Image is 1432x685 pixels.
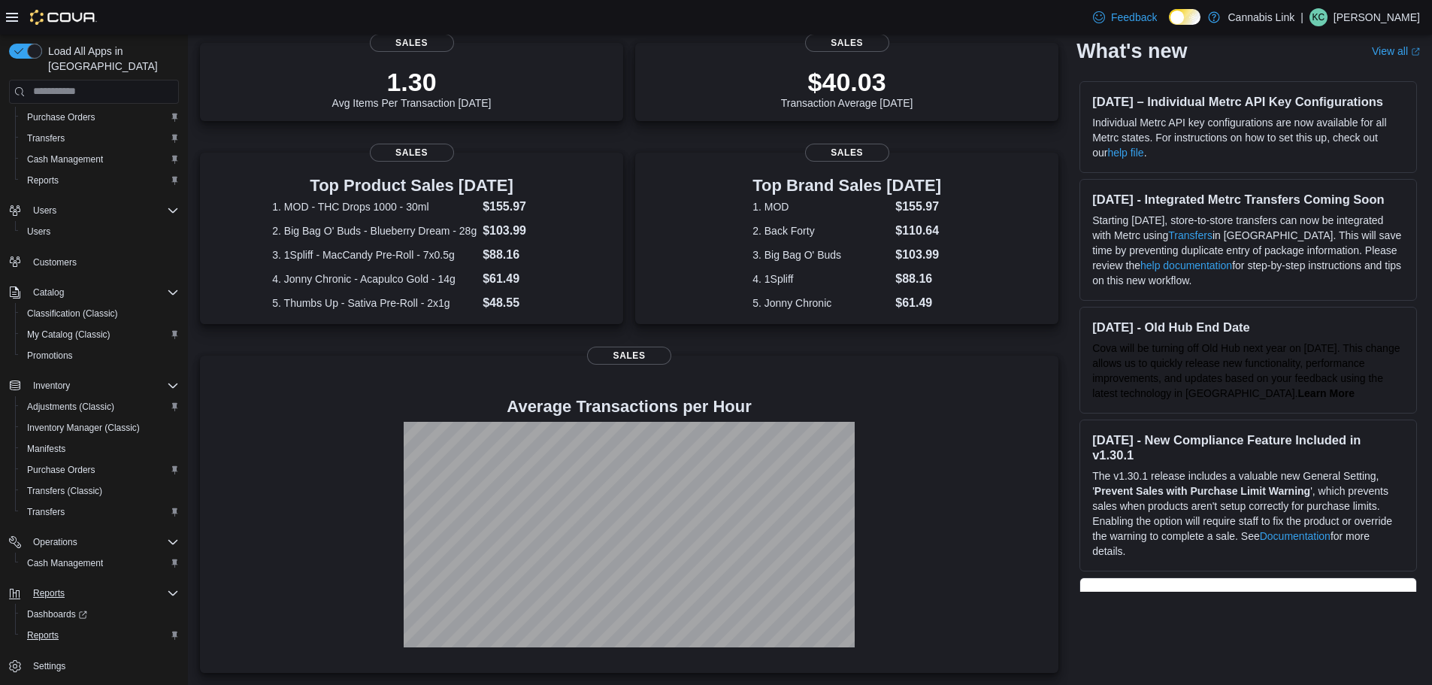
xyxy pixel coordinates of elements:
[1372,45,1420,57] a: View allExternal link
[370,144,454,162] span: Sales
[752,271,889,286] dt: 4. 1Spliff
[1309,8,1328,26] div: Kayla Chow
[33,660,65,672] span: Settings
[1334,8,1420,26] p: [PERSON_NAME]
[272,199,477,214] dt: 1. MOD - THC Drops 1000 - 30ml
[1092,468,1404,559] p: The v1.30.1 release includes a valuable new General Setting, ' ', which prevents sales when produ...
[27,308,118,320] span: Classification (Classic)
[21,626,179,644] span: Reports
[21,347,79,365] a: Promotions
[15,149,185,170] button: Cash Management
[42,44,179,74] span: Load All Apps in [GEOGRAPHIC_DATA]
[1168,229,1213,241] a: Transfers
[212,398,1046,416] h4: Average Transactions per Hour
[27,174,59,186] span: Reports
[27,132,65,144] span: Transfers
[895,270,941,288] dd: $88.16
[1092,432,1404,462] h3: [DATE] - New Compliance Feature Included in v1.30.1
[3,532,185,553] button: Operations
[27,253,83,271] a: Customers
[272,271,477,286] dt: 4. Jonny Chronic - Acapulco Gold - 14g
[483,198,551,216] dd: $155.97
[15,553,185,574] button: Cash Management
[483,246,551,264] dd: $88.16
[27,111,95,123] span: Purchase Orders
[33,205,56,217] span: Users
[1092,213,1404,288] p: Starting [DATE], store-to-store transfers can now be integrated with Metrc using in [GEOGRAPHIC_D...
[1092,320,1404,335] h3: [DATE] - Old Hub End Date
[21,326,117,344] a: My Catalog (Classic)
[752,177,941,195] h3: Top Brand Sales [DATE]
[27,253,179,271] span: Customers
[21,626,65,644] a: Reports
[21,461,179,479] span: Purchase Orders
[483,294,551,312] dd: $48.55
[27,283,179,302] span: Catalog
[21,440,71,458] a: Manifests
[781,67,913,109] div: Transaction Average [DATE]
[15,625,185,646] button: Reports
[1092,192,1404,207] h3: [DATE] - Integrated Metrc Transfers Coming Soon
[3,251,185,273] button: Customers
[3,583,185,604] button: Reports
[33,587,65,599] span: Reports
[1107,147,1143,159] a: help file
[21,305,124,323] a: Classification (Classic)
[21,150,109,168] a: Cash Management
[1411,47,1420,56] svg: External link
[21,605,93,623] a: Dashboards
[1260,530,1331,542] a: Documentation
[21,461,101,479] a: Purchase Orders
[21,108,179,126] span: Purchase Orders
[21,171,179,189] span: Reports
[27,464,95,476] span: Purchase Orders
[21,171,65,189] a: Reports
[21,223,56,241] a: Users
[272,296,477,311] dt: 5. Thumbs Up - Sativa Pre-Roll - 2x1g
[895,198,941,216] dd: $155.97
[781,67,913,97] p: $40.03
[27,656,179,675] span: Settings
[1169,25,1170,26] span: Dark Mode
[752,223,889,238] dt: 2. Back Forty
[21,347,179,365] span: Promotions
[27,657,71,675] a: Settings
[1092,342,1400,399] span: Cova will be turning off Old Hub next year on [DATE]. This change allows us to quickly release ne...
[27,329,111,341] span: My Catalog (Classic)
[21,503,71,521] a: Transfers
[27,377,179,395] span: Inventory
[15,417,185,438] button: Inventory Manager (Classic)
[15,396,185,417] button: Adjustments (Classic)
[21,129,71,147] a: Transfers
[483,270,551,288] dd: $61.49
[895,222,941,240] dd: $110.64
[752,199,889,214] dt: 1. MOD
[21,503,179,521] span: Transfers
[15,438,185,459] button: Manifests
[332,67,492,109] div: Avg Items Per Transaction [DATE]
[15,324,185,345] button: My Catalog (Classic)
[33,286,64,299] span: Catalog
[21,482,179,500] span: Transfers (Classic)
[1169,9,1200,25] input: Dark Mode
[27,202,179,220] span: Users
[27,533,83,551] button: Operations
[332,67,492,97] p: 1.30
[27,377,76,395] button: Inventory
[21,419,179,437] span: Inventory Manager (Classic)
[21,554,179,572] span: Cash Management
[21,398,179,416] span: Adjustments (Classic)
[27,608,87,620] span: Dashboards
[27,506,65,518] span: Transfers
[1298,387,1355,399] a: Learn More
[21,440,179,458] span: Manifests
[3,282,185,303] button: Catalog
[21,419,146,437] a: Inventory Manager (Classic)
[33,380,70,392] span: Inventory
[15,221,185,242] button: Users
[1140,259,1232,271] a: help documentation
[33,536,77,548] span: Operations
[15,502,185,523] button: Transfers
[15,170,185,191] button: Reports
